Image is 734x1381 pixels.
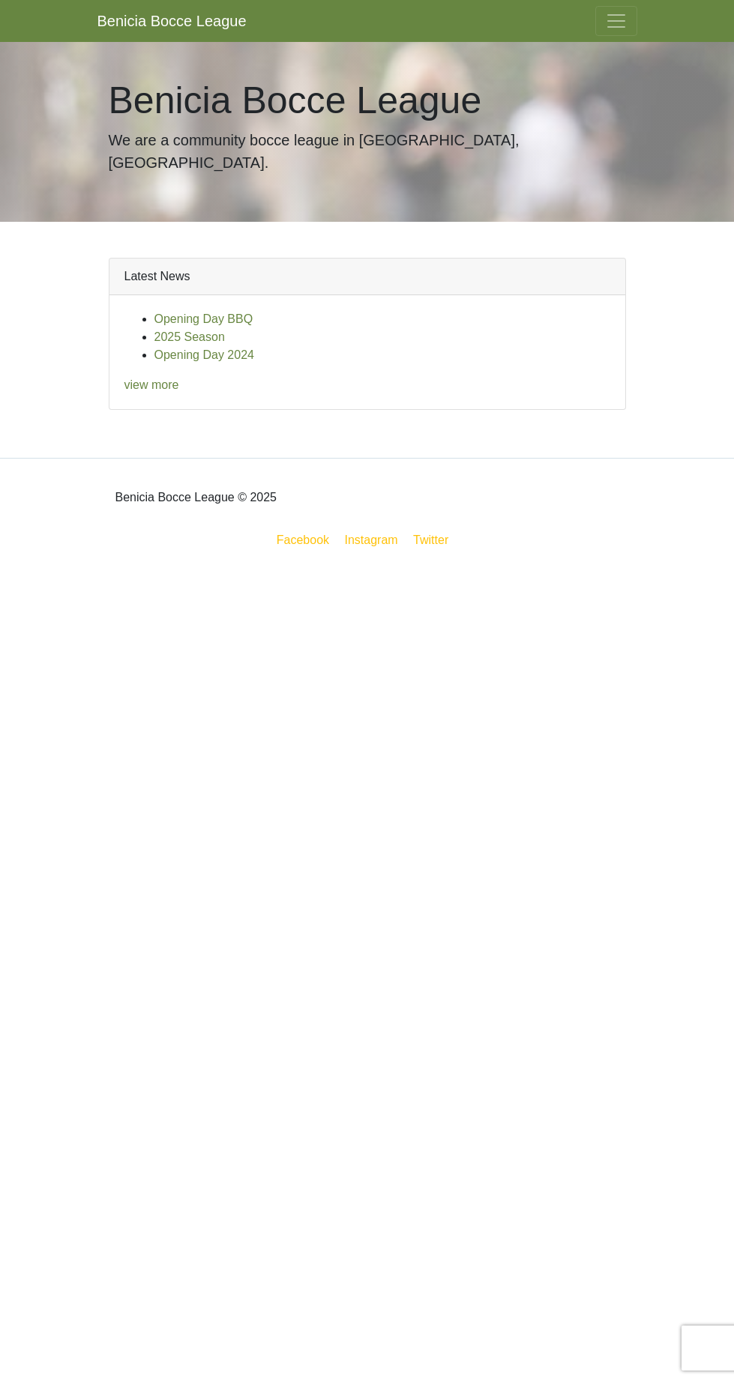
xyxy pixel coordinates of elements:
a: Instagram [342,531,401,549]
a: view more [124,378,179,391]
a: 2025 Season [154,330,225,343]
h1: Benicia Bocce League [109,78,626,123]
a: Opening Day 2024 [154,348,254,361]
div: Benicia Bocce League © 2025 [97,471,637,525]
a: Twitter [410,531,460,549]
div: Latest News [109,259,625,295]
a: Benicia Bocce League [97,6,247,36]
a: Opening Day BBQ [154,312,253,325]
button: Toggle navigation [595,6,637,36]
p: We are a community bocce league in [GEOGRAPHIC_DATA], [GEOGRAPHIC_DATA]. [109,129,626,174]
a: Facebook [274,531,332,549]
